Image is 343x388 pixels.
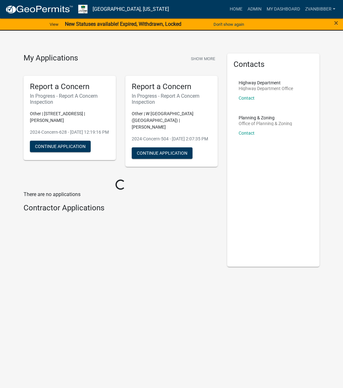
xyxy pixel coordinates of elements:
[239,131,255,136] a: Contact
[47,19,61,30] a: View
[24,203,218,215] wm-workflow-list-section: Contractor Applications
[211,19,247,30] button: Don't show again
[24,203,218,213] h4: Contractor Applications
[188,53,218,64] button: Show More
[132,147,192,159] button: Continue Application
[239,116,292,120] p: Planning & Zoning
[227,3,245,15] a: Home
[30,110,109,124] p: Other | [STREET_ADDRESS] | [PERSON_NAME]
[24,53,78,63] h4: My Applications
[234,60,313,69] h5: Contacts
[245,3,264,15] a: Admin
[93,4,169,15] a: [GEOGRAPHIC_DATA], [US_STATE]
[30,93,109,105] h6: In Progress - Report A Concern Inspection
[264,3,303,15] a: My Dashboard
[303,3,338,15] a: zvanbibber
[334,19,338,27] button: Close
[132,136,211,142] p: 2024-Concern-504 - [DATE] 2:07:35 PM
[132,93,211,105] h6: In Progress - Report A Concern Inspection
[65,21,181,27] strong: New Statuses available! Expired, Withdrawn, Locked
[239,86,293,91] p: Highway Department Office
[30,129,109,136] p: 2024-Concern-628 - [DATE] 12:19:16 PM
[30,141,91,152] button: Continue Application
[239,121,292,126] p: Office of Planning & Zoning
[334,18,338,27] span: ×
[30,82,109,91] h5: Report a Concern
[239,95,255,101] a: Contact
[24,191,218,198] p: There are no applications
[78,5,87,13] img: Morgan County, Indiana
[132,82,211,91] h5: Report a Concern
[239,81,293,85] p: Highway Department
[132,110,211,131] p: Other | W [GEOGRAPHIC_DATA] ([GEOGRAPHIC_DATA]) | [PERSON_NAME]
